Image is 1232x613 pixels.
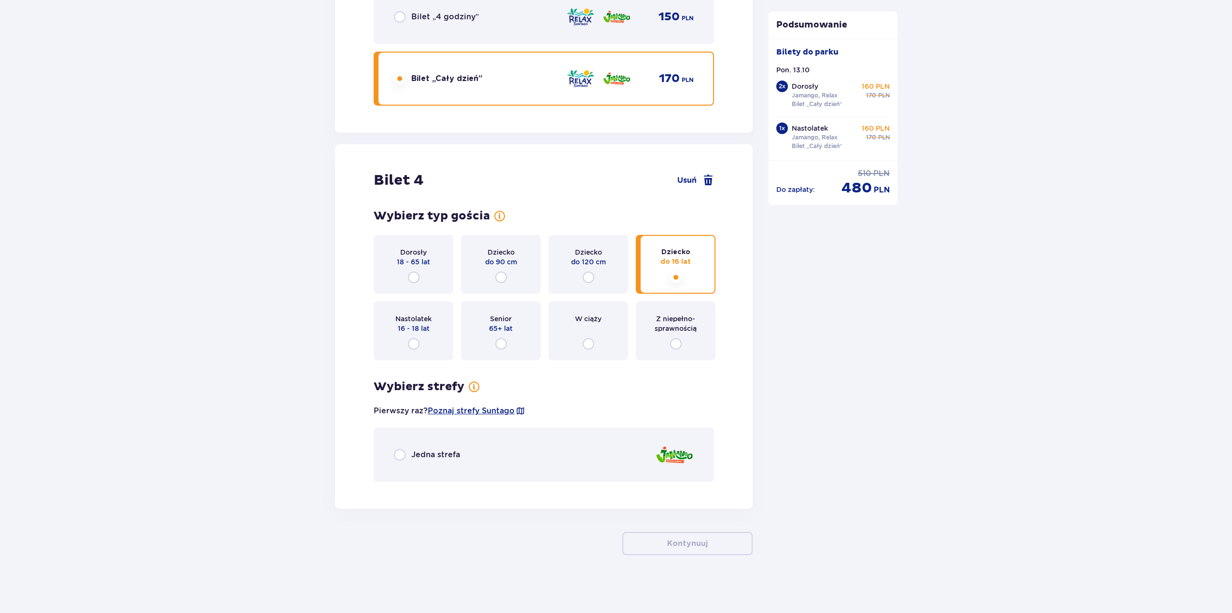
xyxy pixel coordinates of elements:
h3: Wybierz strefy [374,380,464,394]
span: do 16 lat [660,257,691,267]
span: Senior [490,314,512,324]
img: Jamango [655,441,694,469]
a: Poznaj strefy Suntago [428,406,515,416]
span: PLN [682,76,694,84]
button: Kontynuuj [622,532,753,555]
span: do 120 cm [571,257,606,267]
span: Nastolatek [395,314,432,324]
span: do 90 cm [485,257,517,267]
span: PLN [878,133,890,142]
span: 170 [866,133,876,142]
a: Usuń [677,175,714,186]
img: Relax [566,68,595,89]
span: Dorosły [400,247,427,257]
span: Jedna strefa [411,450,460,460]
p: Pon. 13.10 [776,65,810,75]
span: 16 - 18 lat [398,324,430,333]
p: Bilet „Cały dzień” [792,142,842,150]
span: 480 [841,179,872,197]
p: 160 PLN [862,82,890,91]
span: 170 [866,91,876,100]
p: Jamango, Relax [792,91,838,100]
span: 510 [858,168,871,179]
p: Jamango, Relax [792,133,838,142]
span: 18 - 65 lat [397,257,430,267]
img: Jamango [602,68,631,89]
div: 1 x [776,123,788,134]
h2: Bilet 4 [374,171,424,190]
img: Jamango [602,7,631,27]
span: PLN [874,185,890,195]
p: Podsumowanie [769,19,898,31]
p: Do zapłaty : [776,185,815,194]
span: PLN [873,168,890,179]
div: 2 x [776,81,788,92]
span: Dziecko [661,247,690,257]
p: Kontynuuj [667,538,708,549]
span: W ciąży [575,314,602,324]
p: Bilety do parku [776,47,839,57]
span: PLN [682,14,694,23]
span: Dziecko [488,247,515,257]
span: 170 [659,71,680,86]
h3: Wybierz typ gościa [374,209,490,223]
span: Dziecko [575,247,602,257]
span: Usuń [677,175,697,186]
span: 150 [658,10,680,24]
p: Nastolatek [792,123,828,133]
img: Relax [566,7,595,27]
span: PLN [878,91,890,100]
p: Bilet „Cały dzień” [792,100,842,109]
span: 65+ lat [489,324,513,333]
p: Dorosły [792,82,818,91]
p: 160 PLN [862,123,890,133]
span: Z niepełno­sprawnością [644,314,707,333]
span: Bilet „Cały dzień” [411,73,482,84]
span: Bilet „4 godziny” [411,12,479,22]
p: Pierwszy raz? [374,406,525,416]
